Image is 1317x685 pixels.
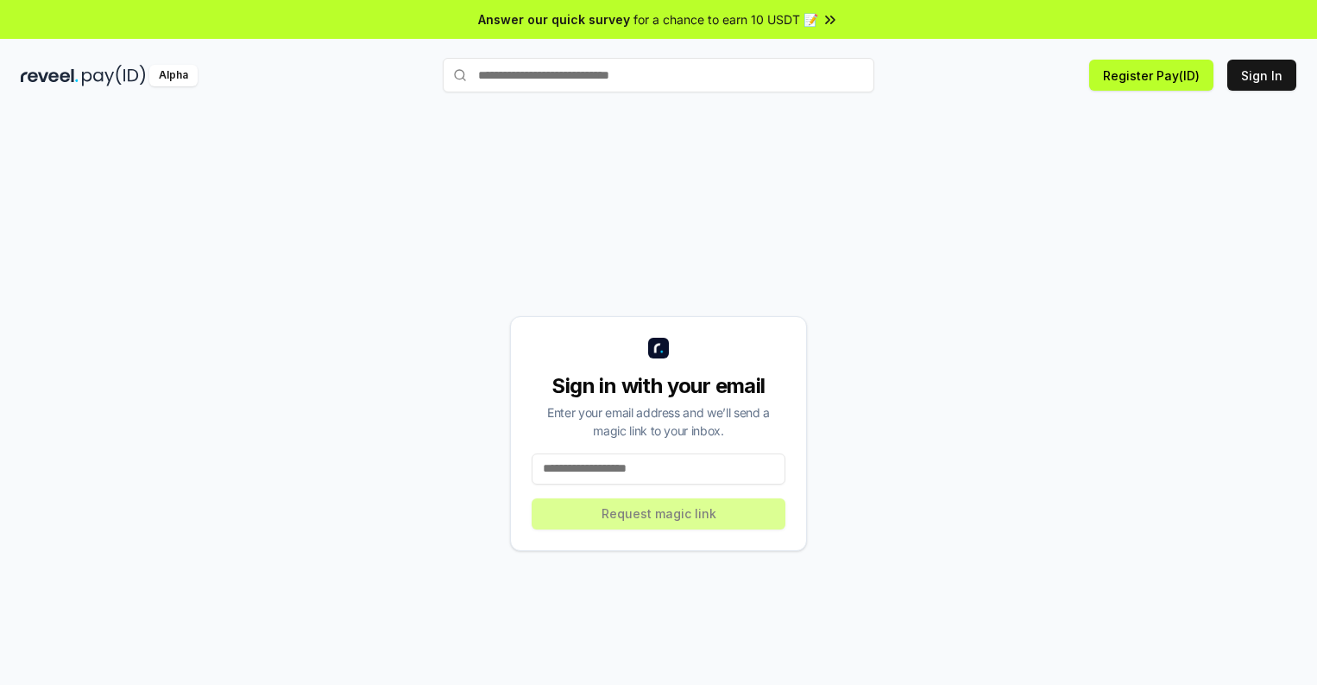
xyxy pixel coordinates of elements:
div: Sign in with your email [532,372,785,400]
button: Sign In [1227,60,1296,91]
img: reveel_dark [21,65,79,86]
button: Register Pay(ID) [1089,60,1213,91]
img: logo_small [648,338,669,358]
span: for a chance to earn 10 USDT 📝 [633,10,818,29]
span: Answer our quick survey [478,10,630,29]
img: pay_id [82,65,146,86]
div: Alpha [149,65,198,86]
div: Enter your email address and we’ll send a magic link to your inbox. [532,403,785,440]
